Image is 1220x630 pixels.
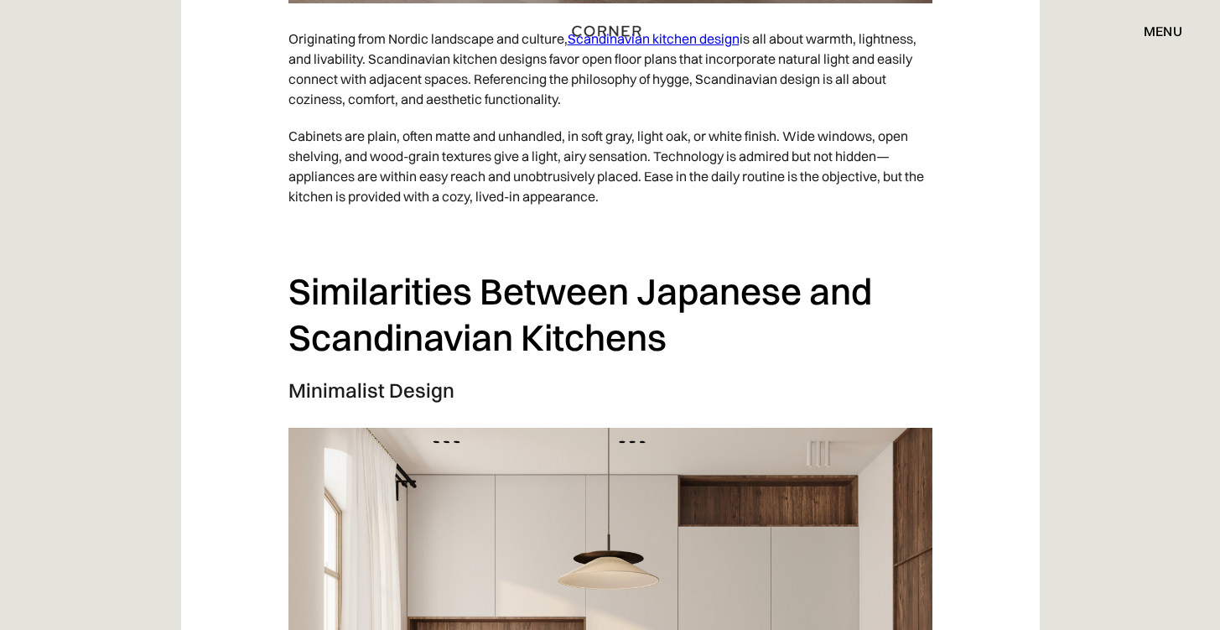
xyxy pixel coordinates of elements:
[288,377,932,403] h3: Minimalist Design
[288,268,932,360] h2: Similarities Between Japanese and Scandinavian Kitchens
[563,20,657,42] a: home
[1127,17,1182,45] div: menu
[1144,24,1182,38] div: menu
[288,20,932,117] p: Originating from Nordic landscape and culture, is all about warmth, lightness, and livability. Sc...
[288,215,932,252] p: ‍
[288,117,932,215] p: Cabinets are plain, often matte and unhandled, in soft gray, light oak, or white finish. Wide win...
